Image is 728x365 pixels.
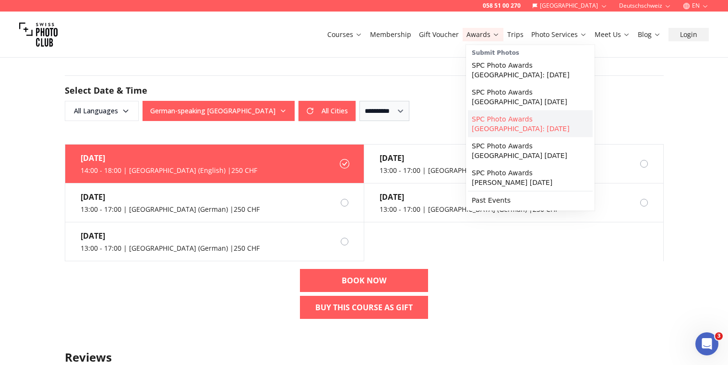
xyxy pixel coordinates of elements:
[527,28,591,41] button: Photo Services
[380,191,559,203] div: [DATE]
[323,28,366,41] button: Courses
[298,101,356,121] button: All Cities
[327,30,362,39] a: Courses
[342,275,386,286] b: BOOK NOW
[370,30,411,39] a: Membership
[300,269,428,292] a: BOOK NOW
[65,101,139,121] button: All Languages
[483,2,521,10] a: 058 51 00 270
[468,47,593,57] div: Submit Photos
[65,350,664,365] h3: Reviews
[468,164,593,191] a: SPC Photo Awards [PERSON_NAME] [DATE]
[419,30,459,39] a: Gift Voucher
[634,28,665,41] button: Blog
[668,28,709,41] button: Login
[468,110,593,137] a: SPC Photo Awards [GEOGRAPHIC_DATA]: [DATE]
[466,30,500,39] a: Awards
[531,30,587,39] a: Photo Services
[591,28,634,41] button: Meet Us
[143,101,295,121] button: German-speaking [GEOGRAPHIC_DATA]
[415,28,463,41] button: Gift Voucher
[81,243,260,253] div: 13:00 - 17:00 | [GEOGRAPHIC_DATA] (German) | 250 CHF
[507,30,524,39] a: Trips
[19,15,58,54] img: Swiss photo club
[468,57,593,84] a: SPC Photo Awards [GEOGRAPHIC_DATA]: [DATE]
[81,152,257,164] div: [DATE]
[638,30,661,39] a: Blog
[81,166,257,175] div: 14:00 - 18:00 | [GEOGRAPHIC_DATA] (English) | 250 CHF
[463,28,503,41] button: Awards
[380,152,559,164] div: [DATE]
[468,137,593,164] a: SPC Photo Awards [GEOGRAPHIC_DATA] [DATE]
[81,230,260,242] div: [DATE]
[468,84,593,110] a: SPC Photo Awards [GEOGRAPHIC_DATA] [DATE]
[81,205,260,214] div: 13:00 - 17:00 | [GEOGRAPHIC_DATA] (German) | 250 CHF
[366,28,415,41] button: Membership
[315,302,413,313] b: Buy This Course As Gift
[65,84,664,97] h2: Select Date & Time
[695,332,718,355] iframe: Intercom live chat
[81,191,260,203] div: [DATE]
[503,28,527,41] button: Trips
[468,192,593,209] a: Past Events
[595,30,630,39] a: Meet Us
[66,102,137,120] span: All Languages
[380,205,559,214] div: 13:00 - 17:00 | [GEOGRAPHIC_DATA] (German) | 250 CHF
[300,296,428,319] a: Buy This Course As Gift
[715,332,723,340] span: 3
[380,166,559,175] div: 13:00 - 17:00 | [GEOGRAPHIC_DATA] (German) | 250 CHF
